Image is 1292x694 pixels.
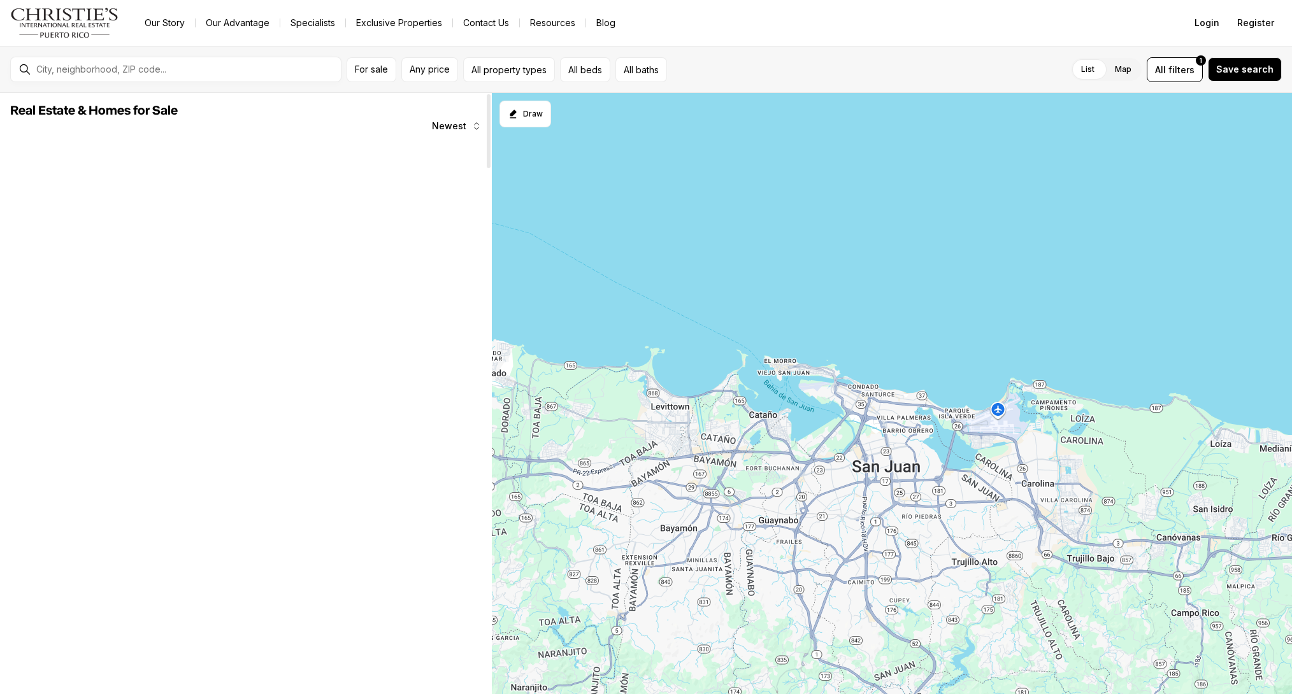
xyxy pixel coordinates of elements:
img: logo [10,8,119,38]
button: All baths [615,57,667,82]
a: Blog [586,14,626,32]
label: Map [1105,58,1142,81]
span: Newest [432,121,466,131]
button: All beds [560,57,610,82]
a: Exclusive Properties [346,14,452,32]
button: Save search [1208,57,1282,81]
span: Register [1237,18,1274,28]
button: For sale [347,57,396,82]
span: Any price [410,64,450,74]
a: Specialists [280,14,345,32]
label: List [1071,58,1105,81]
span: filters [1168,63,1195,76]
button: Start drawing [499,101,551,127]
button: Newest [424,113,489,139]
span: 1 [1200,55,1202,66]
button: Contact Us [453,14,519,32]
span: For sale [355,64,388,74]
span: Login [1195,18,1219,28]
button: All property types [463,57,555,82]
button: Allfilters1 [1147,57,1203,82]
button: Register [1230,10,1282,36]
button: Any price [401,57,458,82]
span: Save search [1216,64,1274,74]
a: Resources [520,14,585,32]
a: Our Story [134,14,195,32]
span: Real Estate & Homes for Sale [10,104,178,117]
button: Login [1187,10,1227,36]
a: Our Advantage [196,14,280,32]
span: All [1155,63,1166,76]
